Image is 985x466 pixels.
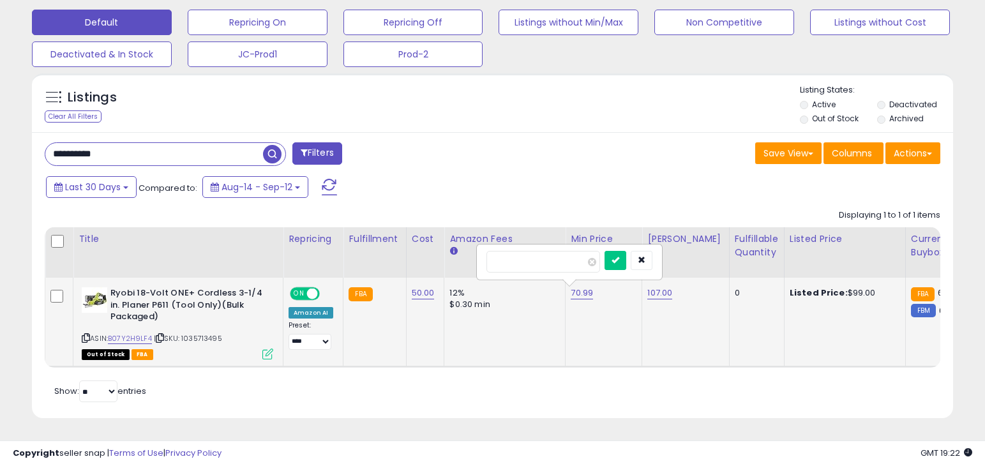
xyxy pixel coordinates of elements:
[46,176,137,198] button: Last 30 Days
[939,304,957,317] span: 65.2
[188,41,327,67] button: JC-Prod1
[885,142,940,164] button: Actions
[13,447,59,459] strong: Copyright
[911,304,936,317] small: FBM
[222,181,292,193] span: Aug-14 - Sep-12
[790,287,848,299] b: Listed Price:
[823,142,883,164] button: Columns
[110,287,266,326] b: Ryobi 18-Volt ONE+ Cordless 3-1/4 in. Planer P611 (Tool Only)(Bulk Packaged)
[938,287,955,299] span: 67.2
[202,176,308,198] button: Aug-14 - Sep-12
[343,10,483,35] button: Repricing Off
[165,447,222,459] a: Privacy Policy
[32,10,172,35] button: Default
[790,232,900,246] div: Listed Price
[289,232,338,246] div: Repricing
[291,289,307,299] span: ON
[571,232,636,246] div: Min Price
[812,99,836,110] label: Active
[911,287,935,301] small: FBA
[647,287,672,299] a: 107.00
[412,287,435,299] a: 50.00
[54,385,146,397] span: Show: entries
[735,232,779,259] div: Fulfillable Quantity
[349,287,372,301] small: FBA
[79,232,278,246] div: Title
[65,181,121,193] span: Last 30 Days
[109,447,163,459] a: Terms of Use
[13,447,222,460] div: seller snap | |
[82,349,130,360] span: All listings that are currently out of stock and unavailable for purchase on Amazon
[108,333,152,344] a: B07Y2H9LF4
[654,10,794,35] button: Non Competitive
[68,89,117,107] h5: Listings
[571,287,593,299] a: 70.99
[499,10,638,35] button: Listings without Min/Max
[647,232,723,246] div: [PERSON_NAME]
[82,287,273,358] div: ASIN:
[812,113,859,124] label: Out of Stock
[911,232,977,259] div: Current Buybox Price
[318,289,338,299] span: OFF
[32,41,172,67] button: Deactivated & In Stock
[449,246,457,257] small: Amazon Fees.
[832,147,872,160] span: Columns
[132,349,153,360] span: FBA
[889,99,937,110] label: Deactivated
[82,287,107,313] img: 41kR96H4uHL._SL40_.jpg
[800,84,953,96] p: Listing States:
[45,110,102,123] div: Clear All Filters
[412,232,439,246] div: Cost
[810,10,950,35] button: Listings without Cost
[139,182,197,194] span: Compared to:
[449,299,555,310] div: $0.30 min
[921,447,972,459] span: 2025-10-13 19:22 GMT
[343,41,483,67] button: Prod-2
[755,142,822,164] button: Save View
[289,307,333,319] div: Amazon AI
[349,232,400,246] div: Fulfillment
[889,113,924,124] label: Archived
[188,10,327,35] button: Repricing On
[449,287,555,299] div: 12%
[289,321,333,350] div: Preset:
[790,287,896,299] div: $99.00
[154,333,222,343] span: | SKU: 1035713495
[449,232,560,246] div: Amazon Fees
[292,142,342,165] button: Filters
[735,287,774,299] div: 0
[839,209,940,222] div: Displaying 1 to 1 of 1 items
